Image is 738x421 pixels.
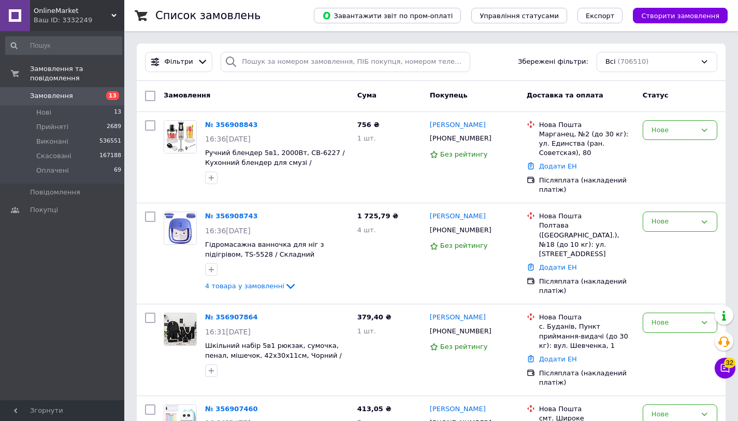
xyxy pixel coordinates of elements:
input: Пошук за номером замовлення, ПІБ покупця, номером телефону, Email, номером накладної [221,52,470,72]
a: Додати ЕН [539,162,577,170]
span: Замовлення [30,91,73,101]
a: [PERSON_NAME] [430,404,486,414]
div: Полтава ([GEOGRAPHIC_DATA].), №18 (до 10 кг): ул. [STREET_ADDRESS] [539,221,634,259]
span: Без рейтингу [440,343,488,350]
img: Фото товару [164,313,196,345]
div: Нова Пошта [539,212,634,221]
div: Післяплата (накладений платіж) [539,369,634,387]
span: Покупці [30,205,58,215]
span: Управління статусами [480,12,559,20]
span: Без рейтингу [440,150,488,158]
span: 4 товара у замовленні [205,282,284,290]
a: 4 товара у замовленні [205,282,297,290]
span: Замовлення та повідомлення [30,64,124,83]
a: Створити замовлення [623,11,728,19]
button: Чат з покупцем32 [715,358,735,378]
span: Збережені фільтри: [518,57,588,67]
a: Гідромасажна ванночка для ніг з підігрівом, TS-5528 / Складний масажер-ванна для ніг [205,241,324,268]
span: Завантажити звіт по пром-оплаті [322,11,453,20]
span: Доставка та оплата [527,91,603,99]
span: OnlineMarket [34,6,111,16]
a: № 356908743 [205,212,258,220]
span: Всі [605,57,616,67]
span: 4 шт. [357,226,376,234]
div: Нова Пошта [539,404,634,414]
a: Фото товару [164,212,197,245]
span: Фільтри [165,57,193,67]
a: Ручний блендер 5в1, 2000Вт, СВ-6227 / Кухонний блендер для смузі / Занурювальний блендер / Подріб... [205,149,346,176]
div: Нове [652,216,696,227]
div: Післяплата (накладений платіж) [539,176,634,194]
span: Експорт [586,12,615,20]
div: Нова Пошта [539,313,634,322]
span: 32 [724,358,735,368]
span: 413,05 ₴ [357,405,392,413]
a: Фото товару [164,313,197,346]
div: Нове [652,409,696,420]
span: 1 725,79 ₴ [357,212,398,220]
span: 69 [114,166,121,175]
a: № 356907460 [205,405,258,413]
img: Фото товару [164,212,196,244]
div: Післяплата (накладений платіж) [539,277,634,296]
a: Додати ЕН [539,355,577,363]
span: Скасовані [36,151,71,161]
div: Марганец, №2 (до 30 кг): ул. Единства (ран. Советская), 80 [539,130,634,158]
a: Шкільний набір 5в1 рюкзак, сумочка, пенал, мішечок, 42x30x11см, Чорний / Рюкзак підлітковий / Дит... [205,342,349,369]
span: 1 шт. [357,327,376,335]
a: № 356908843 [205,121,258,129]
span: 167188 [99,151,121,161]
h1: Список замовлень [155,9,261,22]
a: Фото товару [164,120,197,153]
input: Пошук [5,36,122,55]
a: [PERSON_NAME] [430,313,486,322]
span: 756 ₴ [357,121,380,129]
span: Без рейтингу [440,242,488,249]
span: 16:31[DATE] [205,328,251,336]
a: № 356907864 [205,313,258,321]
a: [PERSON_NAME] [430,120,486,130]
span: 16:36[DATE] [205,227,251,235]
span: 13 [106,91,119,100]
span: (706510) [618,58,649,65]
span: Статус [643,91,669,99]
span: 379,40 ₴ [357,313,392,321]
button: Завантажити звіт по пром-оплаті [314,8,461,23]
div: [PHONE_NUMBER] [428,132,494,145]
span: Оплачені [36,166,69,175]
span: Створити замовлення [641,12,719,20]
a: Додати ЕН [539,263,577,271]
div: Ваш ID: 3332249 [34,16,124,25]
span: 2689 [107,122,121,132]
span: 536551 [99,137,121,146]
span: Виконані [36,137,68,146]
div: с. Буданів, Пункт приймання-видачі (до 30 кг): вул. Шевченка, 1 [539,322,634,350]
span: Повідомлення [30,188,80,197]
button: Створити замовлення [633,8,728,23]
div: [PHONE_NUMBER] [428,325,494,338]
button: Управління статусами [471,8,567,23]
span: 16:36[DATE] [205,135,251,143]
button: Експорт [577,8,623,23]
span: Нові [36,108,51,117]
div: Нове [652,317,696,328]
span: Прийняті [36,122,68,132]
span: Cума [357,91,377,99]
div: Нова Пошта [539,120,634,130]
img: Фото товару [164,121,196,153]
a: [PERSON_NAME] [430,212,486,221]
span: 1 шт. [357,134,376,142]
div: Нове [652,125,696,136]
div: [PHONE_NUMBER] [428,223,494,237]
span: Покупець [430,91,468,99]
span: 13 [114,108,121,117]
span: Замовлення [164,91,210,99]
